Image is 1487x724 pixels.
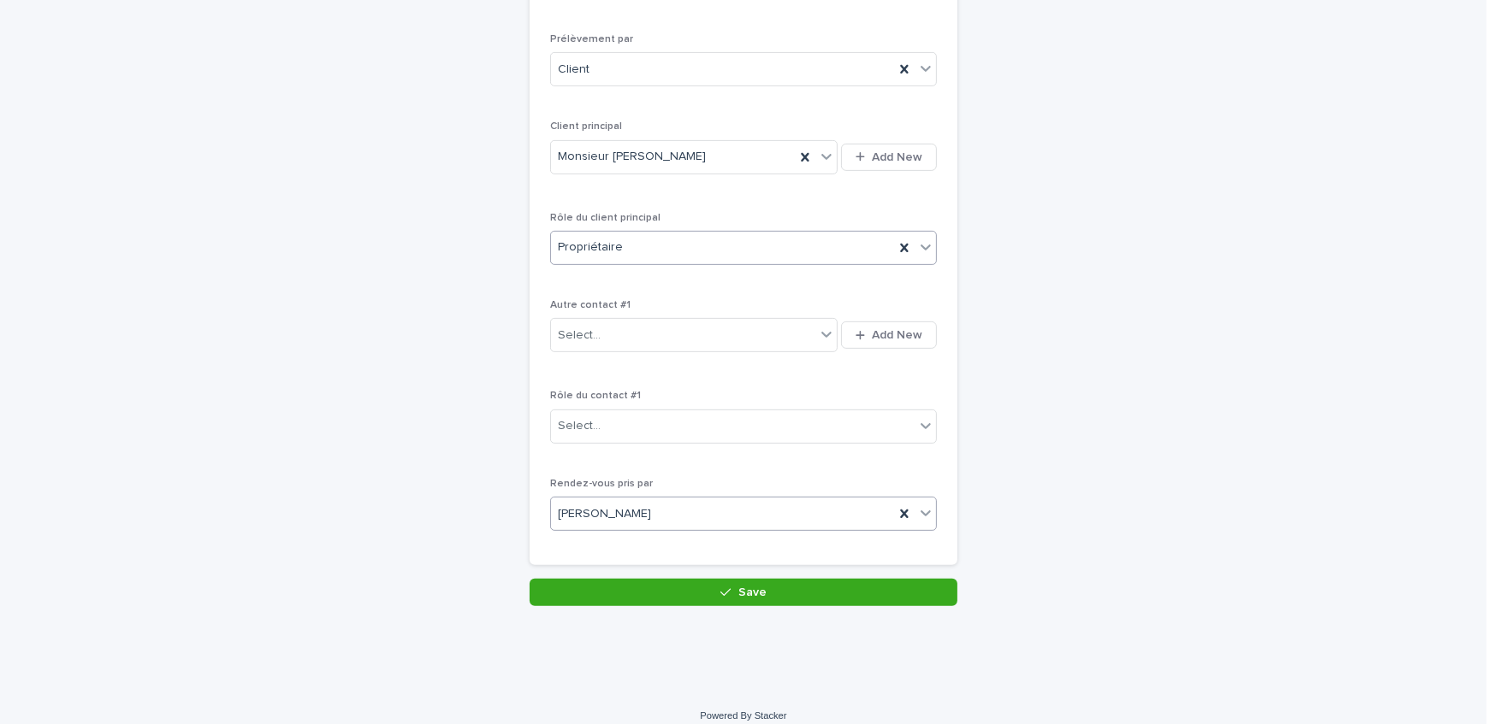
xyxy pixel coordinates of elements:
[738,586,767,598] span: Save
[558,148,706,166] span: Monsieur [PERSON_NAME]
[841,321,937,349] button: Add New
[550,391,641,401] span: Rôle du contact #1
[558,505,651,523] span: [PERSON_NAME]
[558,238,623,256] span: Propriétaire
[550,121,622,132] span: Client principal
[872,329,922,341] span: Add New
[550,300,631,310] span: Autre contact #1
[841,144,937,171] button: Add New
[558,61,589,79] span: Client
[550,479,653,489] span: Rendez-vous pris par
[558,327,601,344] div: Select...
[700,710,786,721] a: Powered By Stacker
[550,213,661,223] span: Rôle du client principal
[558,417,601,435] div: Select...
[872,151,922,163] span: Add New
[550,34,633,44] span: Prélèvement par
[530,579,957,606] button: Save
